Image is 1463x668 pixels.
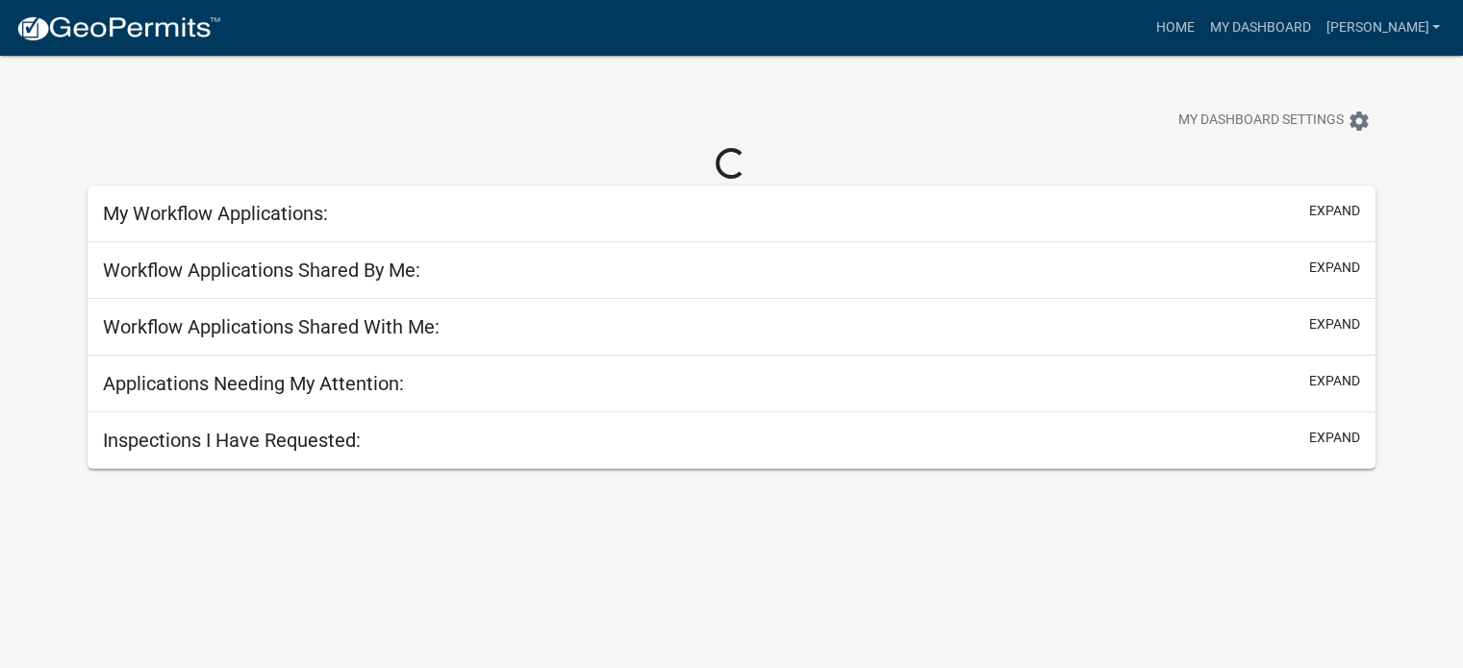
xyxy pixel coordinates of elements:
[1309,371,1360,391] button: expand
[1163,102,1386,139] button: My Dashboard Settingssettings
[1201,10,1318,46] a: My Dashboard
[1309,201,1360,221] button: expand
[1318,10,1448,46] a: [PERSON_NAME]
[1178,110,1344,133] span: My Dashboard Settings
[103,429,361,452] h5: Inspections I Have Requested:
[1309,314,1360,334] button: expand
[1309,258,1360,278] button: expand
[103,259,420,282] h5: Workflow Applications Shared By Me:
[103,202,328,225] h5: My Workflow Applications:
[1148,10,1201,46] a: Home
[103,315,440,338] h5: Workflow Applications Shared With Me:
[1348,110,1371,133] i: settings
[1309,428,1360,448] button: expand
[103,372,404,395] h5: Applications Needing My Attention:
